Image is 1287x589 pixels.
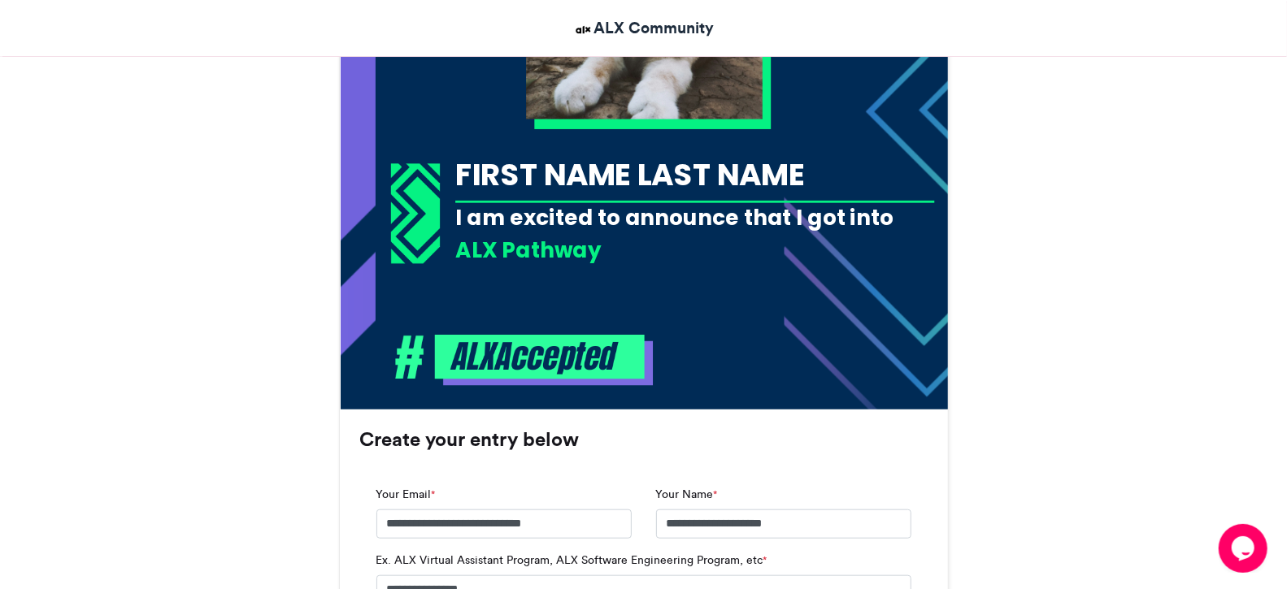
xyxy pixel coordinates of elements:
[360,430,928,449] h3: Create your entry below
[376,552,767,569] label: Ex. ALX Virtual Assistant Program, ALX Software Engineering Program, etc
[376,486,436,503] label: Your Email
[573,19,593,40] img: ALX Community
[656,486,718,503] label: Your Name
[573,16,714,40] a: ALX Community
[455,154,934,196] div: FIRST NAME LAST NAME
[455,203,934,262] div: I am excited to announce that I got into the
[455,236,934,266] div: ALX Pathway
[390,163,440,264] img: 1718367053.733-03abb1a83a9aadad37b12c69bdb0dc1c60dcbf83.png
[1219,524,1271,573] iframe: chat widget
